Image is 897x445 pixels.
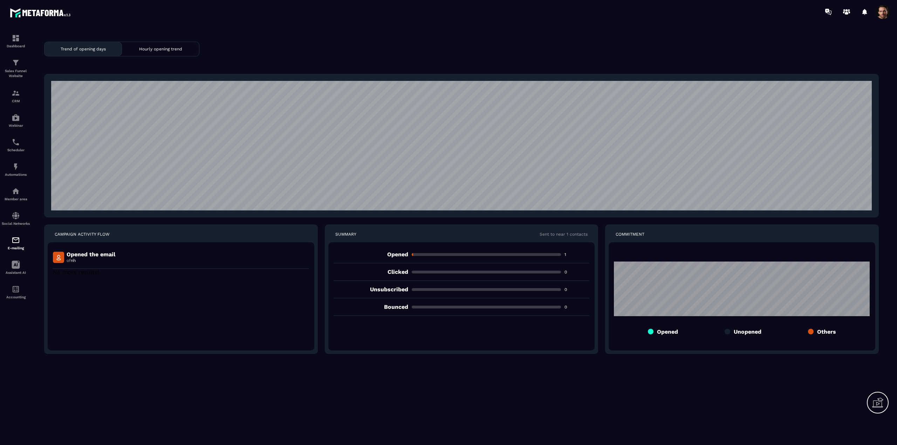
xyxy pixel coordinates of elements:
[53,252,64,263] img: mail-detail-icon.f3b144a5.svg
[2,271,30,274] p: Assistant AI
[12,211,20,220] img: social-network
[2,255,30,280] a: Assistant AI
[12,187,20,195] img: automations
[2,206,30,231] a: social-networksocial-networkSocial Networks
[734,328,761,335] p: Unopened
[564,304,589,310] p: 0
[12,34,20,42] img: formation
[2,53,30,84] a: formationformationSales Funnel Website
[334,251,408,258] p: opened
[657,328,678,335] p: Opened
[616,231,644,237] p: COMMITMENT
[2,182,30,206] a: automationsautomationsMember area
[564,269,589,275] p: 0
[2,280,30,304] a: accountantaccountantAccounting
[334,286,408,293] p: unsubscribed
[2,124,30,127] p: Webinar
[2,197,30,201] p: Member area
[2,148,30,152] p: Scheduler
[2,222,30,225] p: Social Networks
[2,29,30,53] a: formationformationDashboard
[334,269,408,275] p: clicked
[67,258,115,263] p: of
[2,231,30,255] a: emailemailE-mailing
[2,246,30,250] p: E-mailing
[2,69,30,78] p: Sales Funnel Website
[67,251,115,258] p: Opened the email
[817,328,836,335] p: Others
[53,269,99,276] span: No more results!
[12,113,20,122] img: automations
[2,44,30,48] p: Dashboard
[12,236,20,244] img: email
[12,89,20,97] img: formation
[564,287,589,292] p: 0
[2,295,30,299] p: Accounting
[12,138,20,146] img: scheduler
[10,6,73,19] img: logo
[2,99,30,103] p: CRM
[61,47,106,51] p: Trend of opening days
[2,84,30,108] a: formationformationCRM
[335,231,356,237] p: SUMMARY
[540,231,588,237] p: Sent to near 1 contacts
[564,252,589,257] p: 1
[139,47,182,51] p: Hourly opening trend
[71,258,76,263] span: nh
[2,108,30,133] a: automationsautomationsWebinar
[12,58,20,67] img: formation
[2,173,30,176] p: Automations
[55,231,110,237] p: CAMPAIGN ACTIVITY FLOW
[2,157,30,182] a: automationsautomationsAutomations
[12,285,20,293] img: accountant
[12,162,20,171] img: automations
[2,133,30,157] a: schedulerschedulerScheduler
[334,304,408,310] p: bounced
